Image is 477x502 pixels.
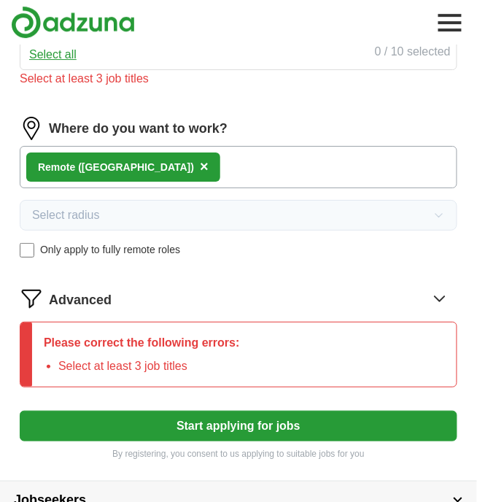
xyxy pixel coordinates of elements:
span: Advanced [49,290,112,310]
p: Please correct the following errors: [44,334,240,352]
span: Select radius [32,206,100,224]
div: Select at least 3 job titles [20,70,457,88]
span: Only apply to fully remote roles [40,242,180,258]
img: filter [20,287,43,310]
p: By registering, you consent to us applying to suitable jobs for you [20,447,457,460]
button: Start applying for jobs [20,411,457,441]
input: Only apply to fully remote roles [20,243,34,258]
span: × [200,158,209,174]
button: Toggle main navigation menu [434,7,466,39]
label: Where do you want to work? [49,119,228,139]
img: location.png [20,117,43,140]
button: Select radius [20,200,457,231]
button: Select all [29,46,77,63]
div: 0 / 10 selected [375,43,451,63]
div: Remote ([GEOGRAPHIC_DATA]) [38,160,194,175]
button: × [200,156,209,178]
li: Select at least 3 job titles [58,358,240,375]
img: Adzuna logo [11,6,135,39]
